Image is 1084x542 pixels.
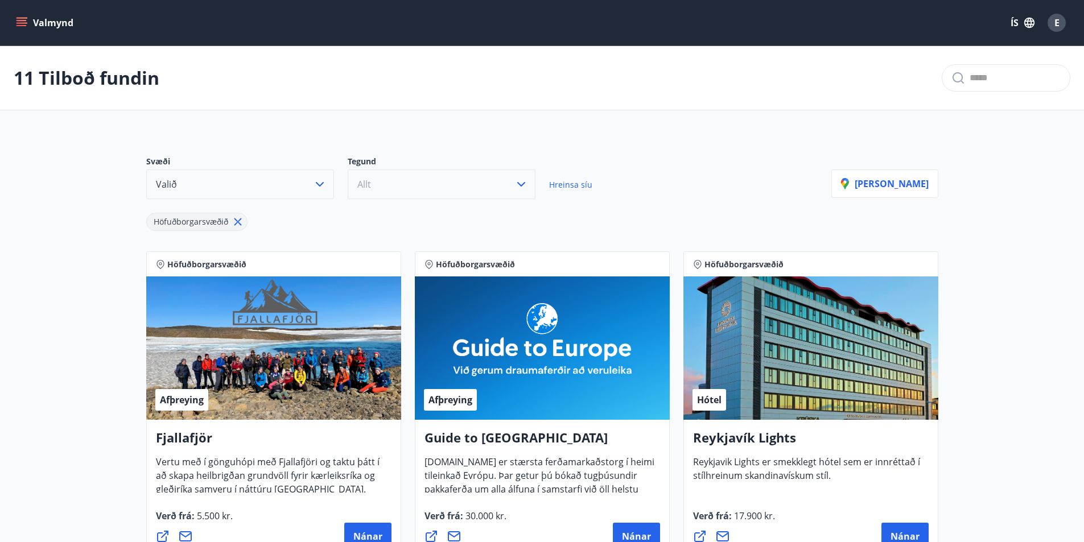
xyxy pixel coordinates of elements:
span: Hótel [697,394,722,406]
span: Höfuðborgarsvæðið [167,259,246,270]
span: Höfuðborgarsvæðið [436,259,515,270]
span: 17.900 kr. [732,510,775,522]
span: Verð frá : [156,510,233,531]
button: ÍS [1004,13,1041,33]
span: Allt [357,178,371,191]
p: [PERSON_NAME] [841,177,929,190]
span: Verð frá : [424,510,506,531]
p: Tegund [348,156,549,169]
p: Svæði [146,156,348,169]
span: Verð frá : [693,510,775,531]
span: Reykjavik Lights er smekklegt hótel sem er innréttað í stílhreinum skandinavískum stíl. [693,456,920,491]
span: Afþreying [428,394,472,406]
p: 11 Tilboð fundin [14,65,159,90]
div: Höfuðborgarsvæðið [146,213,248,231]
span: Höfuðborgarsvæðið [704,259,784,270]
span: E [1054,16,1060,29]
span: Valið [156,178,177,191]
span: Hreinsa síu [549,179,592,190]
button: menu [14,13,78,33]
span: [DOMAIN_NAME] er stærsta ferðamarkaðstorg í heimi tileinkað Evrópu. Þar getur þú bókað tugþúsundi... [424,456,654,532]
span: Afþreying [160,394,204,406]
h4: Reykjavík Lights [693,429,929,455]
button: [PERSON_NAME] [831,169,938,198]
span: 30.000 kr. [463,510,506,522]
button: E [1043,9,1070,36]
h4: Guide to [GEOGRAPHIC_DATA] [424,429,660,455]
button: Allt [348,169,535,199]
h4: Fjallafjör [156,429,391,455]
span: Vertu með í gönguhópi með Fjallafjöri og taktu þátt í að skapa heilbrigðan grundvöll fyrir kærlei... [156,456,380,504]
span: Höfuðborgarsvæðið [154,216,228,227]
span: 5.500 kr. [195,510,233,522]
button: Valið [146,169,334,199]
